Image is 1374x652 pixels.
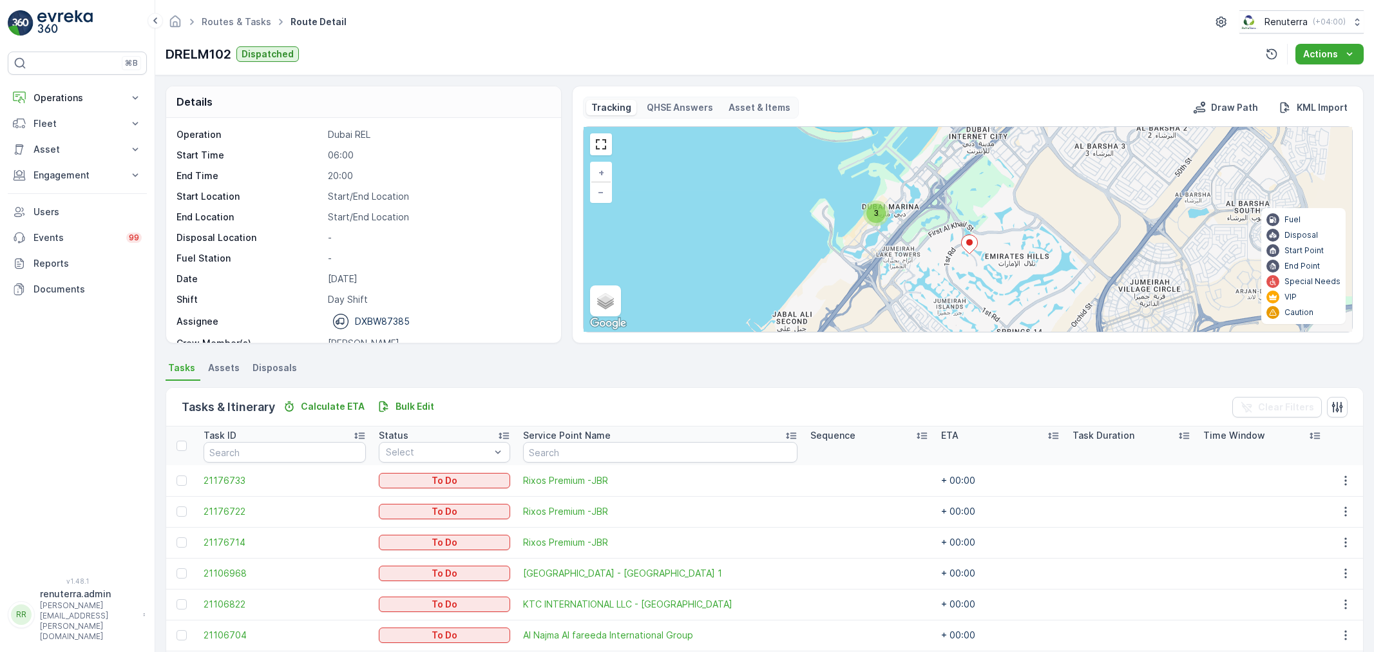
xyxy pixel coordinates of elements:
button: Engagement [8,162,147,188]
p: Actions [1303,48,1338,61]
a: View Fullscreen [591,135,611,154]
p: Details [177,94,213,110]
button: Draw Path [1188,100,1263,115]
td: + 00:00 [935,496,1065,527]
td: + 00:00 [935,558,1065,589]
p: Time Window [1203,429,1265,442]
button: To Do [379,597,510,612]
p: Day Shift [328,293,548,306]
span: Route Detail [288,15,349,28]
button: Fleet [8,111,147,137]
button: To Do [379,473,510,488]
span: Assets [208,361,240,374]
p: Asset [33,143,121,156]
img: logo [8,10,33,36]
span: [GEOGRAPHIC_DATA] - [GEOGRAPHIC_DATA] 1 [523,567,797,580]
button: To Do [379,566,510,581]
p: Renuterra [1264,15,1308,28]
p: Disposal [1284,230,1318,240]
p: Service Point Name [523,429,611,442]
p: To Do [432,629,457,642]
span: 3 [873,208,879,218]
p: ( +04:00 ) [1313,17,1346,27]
td: + 00:00 [935,527,1065,558]
p: 06:00 [328,149,548,162]
div: Toggle Row Selected [177,475,187,486]
td: + 00:00 [935,589,1065,620]
a: Rixos Premium -JBR [523,474,797,487]
p: Operations [33,91,121,104]
p: Dubai REL [328,128,548,141]
a: Reports [8,251,147,276]
span: v 1.48.1 [8,577,147,585]
p: Dispatched [242,48,294,61]
p: QHSE Answers [647,101,713,114]
td: + 00:00 [935,620,1065,651]
p: ETA [941,429,959,442]
p: Shift [177,293,323,306]
p: 20:00 [328,169,548,182]
p: Start Point [1284,245,1324,256]
p: Assignee [177,315,218,328]
a: Rixos Premium -JBR [523,505,797,518]
p: Users [33,206,142,218]
span: KTC INTERNATIONAL LLC - [GEOGRAPHIC_DATA] [523,598,797,611]
a: Users [8,199,147,225]
p: End Time [177,169,323,182]
p: 99 [129,233,139,243]
div: Toggle Row Selected [177,599,187,609]
p: Operation [177,128,323,141]
td: + 00:00 [935,465,1065,496]
a: 21176733 [204,474,366,487]
p: Crew Member(s) [177,337,323,350]
span: Disposals [253,361,297,374]
p: To Do [432,567,457,580]
span: 21176714 [204,536,366,549]
span: Al Najma Al fareeda International Group [523,629,797,642]
p: [PERSON_NAME][EMAIL_ADDRESS][PERSON_NAME][DOMAIN_NAME] [40,600,137,642]
button: Operations [8,85,147,111]
p: Task ID [204,429,236,442]
p: - [328,231,548,244]
a: Zoom In [591,163,611,182]
div: Toggle Row Selected [177,568,187,579]
p: To Do [432,505,457,518]
button: Asset [8,137,147,162]
p: Task Duration [1073,429,1134,442]
p: ⌘B [125,58,138,68]
div: 3 [863,200,889,226]
p: Select [386,446,490,459]
img: logo_light-DOdMpM7g.png [37,10,93,36]
a: Buds Public School - Muhaisinah 1 [523,567,797,580]
a: 21106968 [204,567,366,580]
a: Routes & Tasks [202,16,271,27]
p: Fleet [33,117,121,130]
p: Calculate ETA [301,400,365,413]
a: Events99 [8,225,147,251]
button: Bulk Edit [372,399,439,414]
p: Start/End Location [328,211,548,224]
a: KTC INTERNATIONAL LLC - Emirates Hills [523,598,797,611]
a: Rixos Premium -JBR [523,536,797,549]
button: Actions [1295,44,1364,64]
p: To Do [432,598,457,611]
p: Clear Filters [1258,401,1314,414]
p: Status [379,429,408,442]
p: End Point [1284,261,1320,271]
div: RR [11,604,32,625]
p: Caution [1284,307,1313,318]
button: Dispatched [236,46,299,62]
p: Special Needs [1284,276,1341,287]
p: Start Time [177,149,323,162]
p: To Do [432,536,457,549]
img: Google [587,315,629,332]
p: Asset & Items [729,101,790,114]
p: DXBW87385 [355,315,410,328]
span: 21106822 [204,598,366,611]
p: VIP [1284,292,1297,302]
p: Disposal Location [177,231,323,244]
span: 21176722 [204,505,366,518]
p: Documents [33,283,142,296]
